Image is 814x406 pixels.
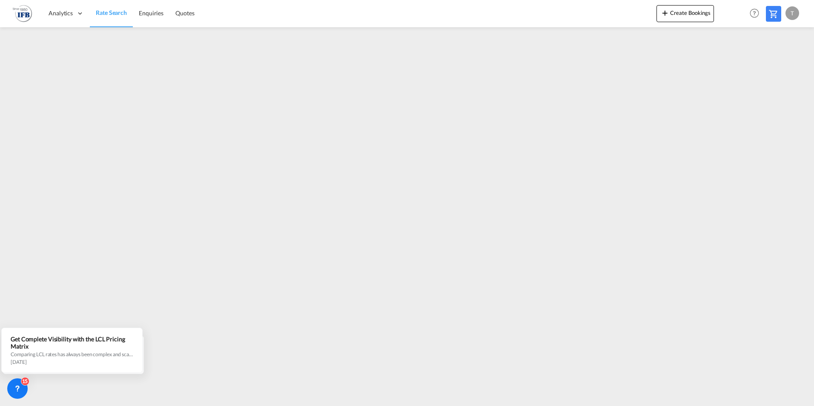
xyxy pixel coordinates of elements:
span: Help [747,6,762,20]
img: de31bbe0256b11eebba44b54815f083d.png [13,4,32,23]
span: Analytics [49,9,73,17]
div: Help [747,6,766,21]
span: Quotes [175,9,194,17]
span: Enquiries [139,9,163,17]
div: T [785,6,799,20]
span: Rate Search [96,9,127,16]
md-icon: icon-plus 400-fg [660,8,670,18]
button: icon-plus 400-fgCreate Bookings [656,5,714,22]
